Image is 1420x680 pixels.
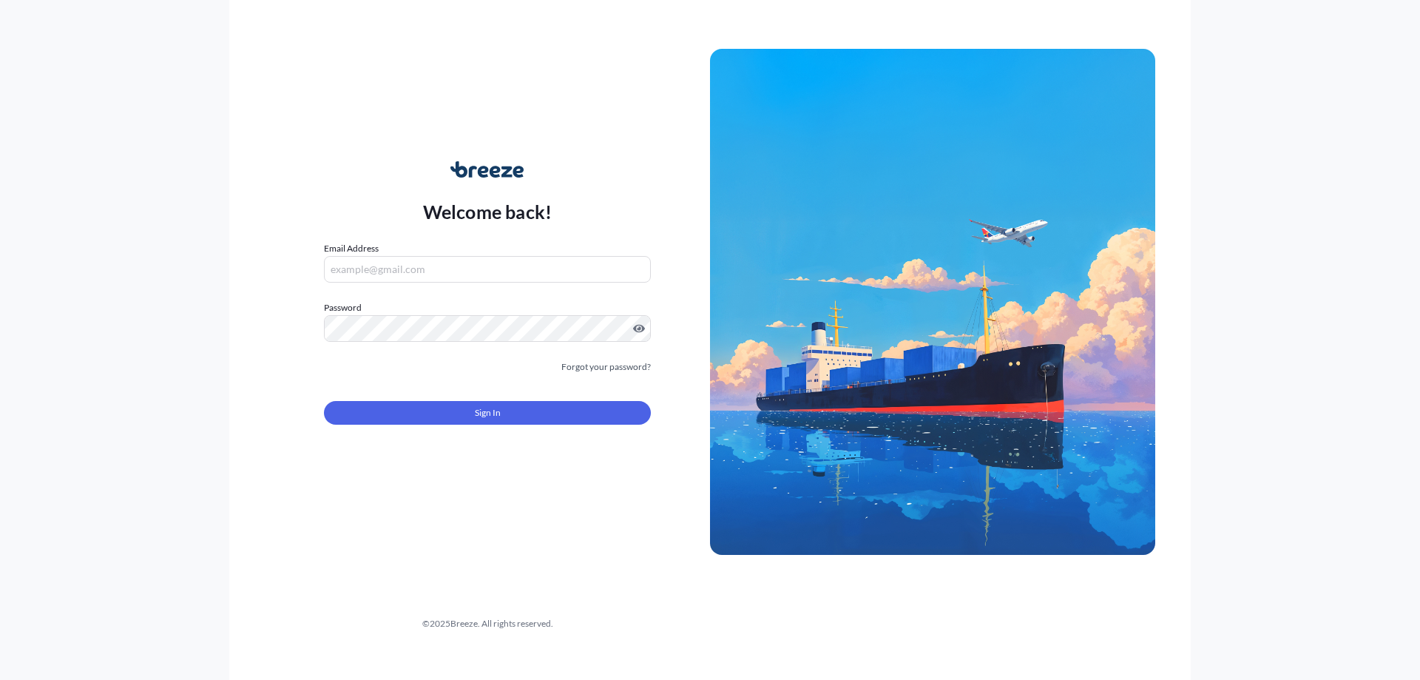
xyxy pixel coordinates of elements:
label: Email Address [324,241,379,256]
button: Sign In [324,401,651,425]
span: Sign In [475,405,501,420]
button: Show password [633,323,645,334]
label: Password [324,300,651,315]
p: Welcome back! [423,200,552,223]
input: example@gmail.com [324,256,651,283]
div: © 2025 Breeze. All rights reserved. [265,616,710,631]
a: Forgot your password? [561,360,651,374]
img: Ship illustration [710,49,1155,555]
